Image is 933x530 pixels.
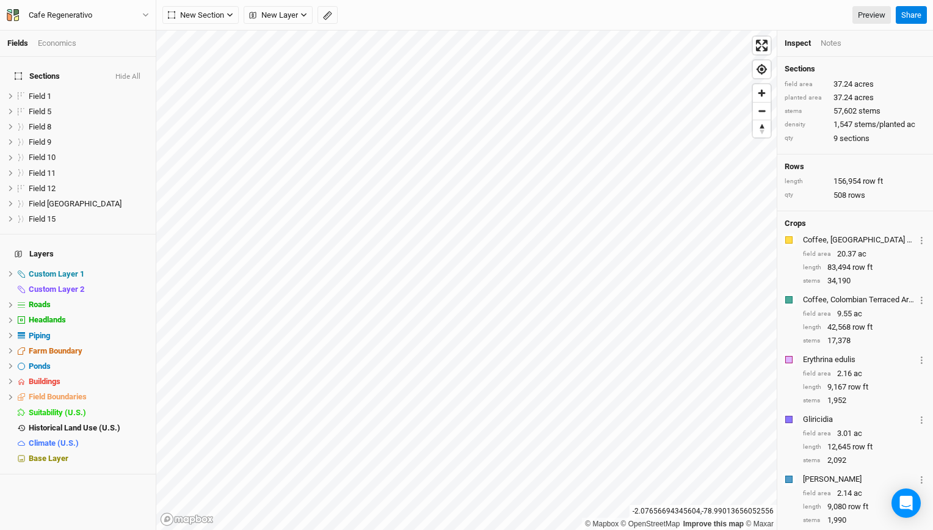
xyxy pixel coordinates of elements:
div: 37.24 [785,79,926,90]
span: New Layer [249,9,298,21]
div: Buildings [29,377,148,387]
div: Farm Boundary [29,346,148,356]
a: Preview [852,6,891,24]
div: Notes [821,38,841,49]
div: 1,547 [785,119,926,130]
div: Ponds [29,361,148,371]
div: qty [785,134,827,143]
div: length [785,177,827,186]
div: Roads [29,300,148,310]
div: 83,494 [803,262,926,273]
a: Mapbox logo [160,512,214,526]
span: row ft [848,382,868,393]
a: OpenStreetMap [621,520,680,528]
span: Field 10 [29,153,56,162]
span: Field 1 [29,92,51,101]
span: rows [848,190,865,201]
div: Piping [29,331,148,341]
button: Share [896,6,927,24]
div: 2,092 [803,455,926,466]
button: New Section [162,6,239,24]
div: 1,952 [803,395,926,406]
div: Field 11 [29,169,148,178]
div: Field 1 [29,92,148,101]
div: length [803,383,821,392]
div: Field 13 Headland Field [29,199,148,209]
button: Enter fullscreen [753,37,771,54]
span: Field 11 [29,169,56,178]
div: Economics [38,38,76,49]
span: Suitability (U.S.) [29,408,86,417]
span: Field 15 [29,214,56,223]
div: Erythrina edulis [803,354,915,365]
div: Inga [803,474,915,485]
a: Fields [7,38,28,48]
span: acres [854,79,874,90]
div: Climate (U.S.) [29,438,148,448]
span: row ft [848,501,868,512]
h4: Rows [785,162,926,172]
span: Buildings [29,377,60,386]
span: Headlands [29,315,66,324]
h4: Crops [785,219,806,228]
div: 9,080 [803,501,926,512]
div: 9.55 [803,308,926,319]
div: 156,954 [785,176,926,187]
button: New Layer [244,6,313,24]
span: Ponds [29,361,51,371]
button: Shortcut: M [318,6,338,24]
div: field area [803,250,831,259]
div: Headlands [29,315,148,325]
span: row ft [852,262,873,273]
span: Climate (U.S.) [29,438,79,448]
div: Field 10 [29,153,148,162]
div: 37.24 [785,92,926,103]
div: stems [803,396,821,405]
span: Field Boundaries [29,392,87,401]
span: row ft [852,441,873,452]
span: sections [840,133,869,144]
div: 9,167 [803,382,926,393]
div: planted area [785,93,827,103]
a: Improve this map [683,520,744,528]
button: Cafe Regenerativo [6,9,150,22]
div: length [803,503,821,512]
span: ac [854,488,862,499]
button: Zoom out [753,102,771,120]
div: Custom Layer 1 [29,269,148,279]
span: Farm Boundary [29,346,82,355]
div: density [785,120,827,129]
button: Find my location [753,60,771,78]
div: Historical Land Use (U.S.) [29,423,148,433]
button: Crop Usage [918,292,926,307]
div: 508 [785,190,926,201]
h4: Layers [7,242,148,266]
span: Field 8 [29,122,51,131]
canvas: Map [156,31,777,530]
h4: Sections [785,64,926,74]
div: Field 12 [29,184,148,194]
div: length [803,323,821,332]
span: Field 9 [29,137,51,147]
div: 2.16 [803,368,926,379]
span: New Section [168,9,224,21]
div: stems [803,277,821,286]
div: Open Intercom Messenger [891,488,921,518]
span: row ft [852,322,873,333]
span: Zoom out [753,103,771,120]
div: Field 15 [29,214,148,224]
div: -2.07656694345604 , -78.99013656052556 [630,505,777,518]
div: field area [803,369,831,379]
button: Reset bearing to north [753,120,771,137]
span: Roads [29,300,51,309]
div: 1,990 [803,515,926,526]
div: Inspect [785,38,811,49]
div: stems [803,336,821,346]
div: qty [785,191,827,200]
span: Field 5 [29,107,51,116]
button: Crop Usage [918,412,926,426]
span: Custom Layer 2 [29,285,84,294]
span: Base Layer [29,454,68,463]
